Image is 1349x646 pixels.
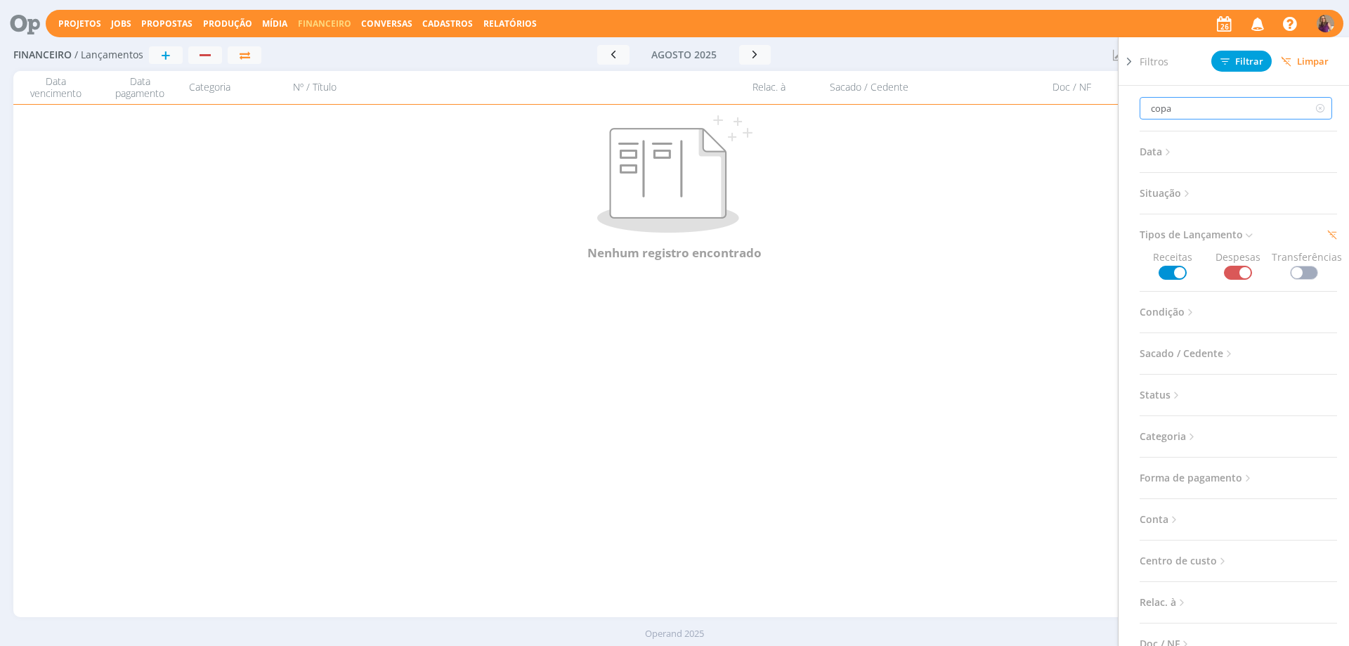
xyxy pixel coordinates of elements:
[262,18,287,30] a: Mídia
[111,18,131,30] a: Jobs
[483,18,537,30] a: Relatórios
[418,18,477,30] button: Cadastros
[1317,15,1334,32] img: A
[137,18,197,30] button: Propostas
[361,18,412,30] a: Conversas
[199,18,256,30] button: Produção
[1140,469,1254,487] span: Forma de pagamento
[1140,184,1193,202] span: Situação
[182,75,287,100] div: Categoria
[1140,143,1174,161] span: Data
[1140,386,1182,404] span: Status
[141,18,193,30] a: Propostas
[161,46,171,63] span: +
[1140,226,1255,244] span: Tipos de Lançamento
[1220,57,1263,66] span: Filtrar
[294,18,356,30] button: Financeiro
[44,244,1306,262] div: Nenhum registro encontrado
[597,115,752,233] img: Nenhum registro encontrado
[1281,56,1329,67] span: Limpar
[74,49,143,61] span: / Lançamentos
[1140,593,1188,612] span: Relac. à
[1140,344,1235,363] span: Sacado / Cedente
[13,49,72,61] span: Financeiro
[98,75,182,100] div: Data pagamento
[293,82,337,93] span: Nº / Título
[745,75,823,100] div: Relac. à
[422,18,473,30] span: Cadastros
[357,18,417,30] button: Conversas
[998,75,1146,100] div: Doc / NF
[107,18,136,30] button: Jobs
[13,75,98,100] div: Data vencimento
[298,18,351,30] span: Financeiro
[630,45,739,65] button: agosto 2025
[1140,427,1198,446] span: Categoria
[1140,552,1229,570] span: Centro de custo
[203,18,252,30] a: Produção
[1140,303,1197,321] span: Condição
[1211,51,1272,72] button: Filtrar
[258,18,292,30] button: Mídia
[58,18,101,30] a: Projetos
[1140,510,1180,529] span: Conta
[651,48,717,61] span: agosto 2025
[1316,11,1335,36] button: A
[149,46,183,64] button: +
[823,75,998,100] div: Sacado / Cedente
[1140,97,1332,119] input: Busca
[1140,54,1168,69] span: Filtros
[479,18,541,30] button: Relatórios
[54,18,105,30] button: Projetos
[1272,51,1338,72] button: Limpar
[1140,250,1205,280] span: Receitas
[1206,250,1271,280] span: Despesas
[1272,250,1337,280] span: Transferências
